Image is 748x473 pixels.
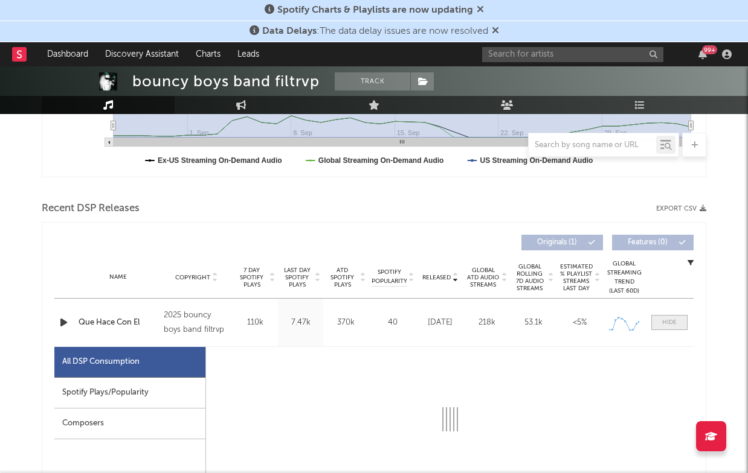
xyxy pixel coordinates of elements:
div: 99 + [702,45,717,54]
div: 7.47k [281,317,320,329]
div: All DSP Consumption [62,355,140,369]
span: Recent DSP Releases [42,202,140,216]
span: ATD Spotify Plays [326,267,358,288]
span: Global Rolling 7D Audio Streams [513,263,546,292]
span: Estimated % Playlist Streams Last Day [559,263,593,292]
span: Data Delays [262,27,317,36]
div: Global Streaming Trend (Last 60D) [606,259,642,296]
div: 40 [372,317,414,329]
span: : The data delay issues are now resolved [262,27,488,36]
span: 7 Day Spotify Plays [236,267,268,288]
div: All DSP Consumption [54,347,205,378]
button: Export CSV [656,205,706,212]
span: Released [422,274,451,281]
div: [DATE] [420,317,460,329]
a: Que Hace Con El [79,317,158,329]
text: Ex-US Streaming On-Demand Audio [158,156,282,165]
div: 370k [326,317,366,329]
span: Last Day Spotify Plays [281,267,313,288]
a: Charts [187,42,229,66]
input: Search by song name or URL [529,141,656,150]
a: Discovery Assistant [97,42,187,66]
div: 53.1k [513,317,553,329]
span: Features ( 0 ) [620,239,675,246]
span: Spotify Charts & Playlists are now updating [277,5,473,15]
text: US Streaming On-Demand Audio [480,156,593,165]
span: Global ATD Audio Streams [466,267,500,288]
div: <5% [559,317,600,329]
div: Composers [54,408,205,439]
span: Spotify Popularity [372,268,407,286]
a: Dashboard [39,42,97,66]
span: Dismiss [477,5,484,15]
input: Search for artists [482,47,663,62]
span: Dismiss [492,27,499,36]
button: Track [335,72,410,90]
span: Copyright [175,274,210,281]
a: Leads [229,42,268,66]
button: 99+ [698,49,707,59]
div: Spotify Plays/Popularity [54,378,205,408]
text: Global Streaming On-Demand Audio [318,156,444,165]
div: bouncy boys band filtrvp [132,72,320,90]
button: Features(0) [612,235,694,250]
div: 2025 bouncy boys band filtrvp [164,308,230,337]
span: Originals ( 1 ) [529,239,585,246]
div: Name [79,273,158,282]
div: 218k [466,317,507,329]
div: 110k [236,317,275,329]
button: Originals(1) [521,235,603,250]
